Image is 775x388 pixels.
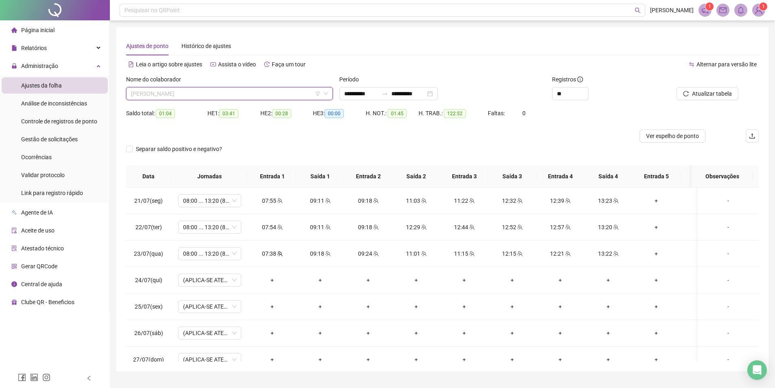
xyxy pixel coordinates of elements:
[126,75,186,84] label: Nome do colaborador
[11,27,17,33] span: home
[21,63,58,69] span: Administração
[133,356,164,363] span: 27/07(dom)
[591,276,626,285] div: +
[372,224,379,230] span: team
[639,355,674,364] div: +
[135,303,163,310] span: 25/07(sex)
[591,223,626,232] div: 13:20
[495,355,530,364] div: +
[399,276,434,285] div: +
[351,196,386,205] div: 09:18
[21,82,62,89] span: Ajustes da folha
[255,276,290,285] div: +
[639,223,674,232] div: +
[392,165,440,188] th: Saída 2
[639,302,674,311] div: +
[21,227,55,234] span: Aceite de uso
[591,355,626,364] div: +
[719,7,727,14] span: mail
[687,302,722,311] div: +
[543,329,578,338] div: +
[420,224,427,230] span: team
[687,355,722,364] div: +
[516,224,523,230] span: team
[21,190,83,196] span: Link para registro rápido
[639,196,674,205] div: +
[591,196,626,205] div: 13:23
[419,109,488,118] div: H. TRAB.:
[351,223,386,232] div: 09:18
[11,299,17,305] span: gift
[650,6,694,15] span: [PERSON_NAME]
[687,249,722,258] div: +
[11,228,17,233] span: audit
[210,61,216,67] span: youtube
[126,43,168,49] span: Ajustes de ponto
[303,302,338,311] div: +
[399,196,434,205] div: 11:03
[399,329,434,338] div: +
[255,329,290,338] div: +
[134,250,163,257] span: 23/07(qua)
[313,109,366,118] div: HE 3:
[183,274,236,286] span: (APLICA-SE ATESTADO)
[372,251,379,256] span: team
[680,165,728,188] th: Saída 5
[440,165,488,188] th: Entrada 3
[632,165,680,188] th: Entrada 5
[543,302,578,311] div: +
[522,110,526,116] span: 0
[749,133,755,139] span: upload
[584,165,632,188] th: Saída 4
[303,276,338,285] div: +
[447,196,482,205] div: 11:22
[303,223,338,232] div: 09:11
[687,276,722,285] div: +
[276,224,283,230] span: team
[468,251,475,256] span: team
[303,329,338,338] div: +
[495,276,530,285] div: +
[737,7,744,14] span: bell
[488,110,506,116] span: Faltas:
[701,7,709,14] span: notification
[516,251,523,256] span: team
[136,61,202,68] span: Leia o artigo sobre ajustes
[577,77,583,82] span: info-circle
[255,302,290,311] div: +
[444,109,466,118] span: 122:52
[753,4,765,16] img: 82411
[543,276,578,285] div: +
[399,249,434,258] div: 11:01
[468,224,475,230] span: team
[639,329,674,338] div: +
[86,375,92,381] span: left
[183,300,236,313] span: (APLICA-SE ATESTADO)
[21,263,57,270] span: Gerar QRCode
[18,373,26,381] span: facebook
[543,223,578,232] div: 12:57
[536,165,584,188] th: Entrada 4
[698,172,746,181] span: Observações
[447,329,482,338] div: +
[131,88,328,100] span: JULIANA APARECIDA RODRIGUES BARBOSA
[704,355,752,364] div: -
[591,302,626,311] div: +
[495,249,530,258] div: 12:15
[543,196,578,205] div: 12:39
[183,248,236,260] span: 08:00 ... 13:20 (8 HORAS)
[351,355,386,364] div: +
[323,91,328,96] span: down
[42,373,50,381] span: instagram
[564,224,571,230] span: team
[704,276,752,285] div: -
[21,118,97,125] span: Controle de registros de ponto
[420,198,427,204] span: team
[646,132,699,140] span: Ver espelho de ponto
[21,136,78,142] span: Gestão de solicitações
[495,223,530,232] div: 12:52
[447,249,482,258] div: 11:15
[683,91,689,96] span: reload
[640,129,705,142] button: Ver espelho de ponto
[351,329,386,338] div: +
